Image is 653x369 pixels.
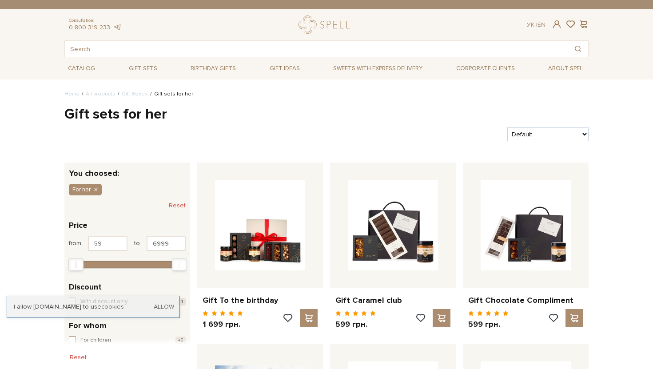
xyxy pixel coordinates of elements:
[125,62,161,75] span: Gift sets
[335,319,376,329] p: 599 грн.
[69,219,88,231] span: Price
[545,62,589,75] span: About Spell
[527,21,534,28] a: Ук
[203,295,318,306] a: Gift To the birthday
[88,236,127,251] input: Price
[69,18,121,24] span: Consultation:
[86,91,115,97] a: All products
[7,303,179,311] div: I allow [DOMAIN_NAME] to use
[69,239,81,247] span: from
[187,62,239,75] span: Birthday gifts
[169,198,186,213] button: Reset
[64,62,99,75] span: Catalog
[536,21,538,28] span: |
[65,41,568,57] input: Search
[148,90,193,98] li: Gift sets for her
[69,24,110,31] a: 0 800 319 233
[299,16,354,34] a: logo
[179,298,186,306] span: 1
[69,336,186,345] button: For children +5
[122,91,148,97] a: Gift Boxes
[330,61,426,76] a: Sweets with express delivery
[134,239,140,247] span: to
[64,350,92,365] button: Reset
[154,303,174,311] a: Allow
[175,337,186,344] span: +5
[69,320,107,332] span: For whom
[468,295,583,306] a: Gift Chocolate Compliment
[68,258,84,271] div: Min
[172,258,187,271] div: Max
[64,105,589,124] h1: Gift sets for her
[453,61,518,76] a: Corporate clients
[112,24,121,31] a: telegram
[64,163,190,177] div: You choosed:
[147,236,186,251] input: Price
[64,91,80,97] a: Home
[568,41,588,57] button: Search
[468,319,509,329] p: 599 грн.
[69,281,102,293] span: Discount
[335,295,450,306] a: Gift Caramel club
[203,319,243,329] p: 1 699 грн.
[527,21,545,29] div: En
[69,184,102,195] button: For her
[80,336,111,345] span: For children
[266,62,303,75] span: Gift ideas
[101,303,124,310] a: cookies
[72,186,91,194] span: For her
